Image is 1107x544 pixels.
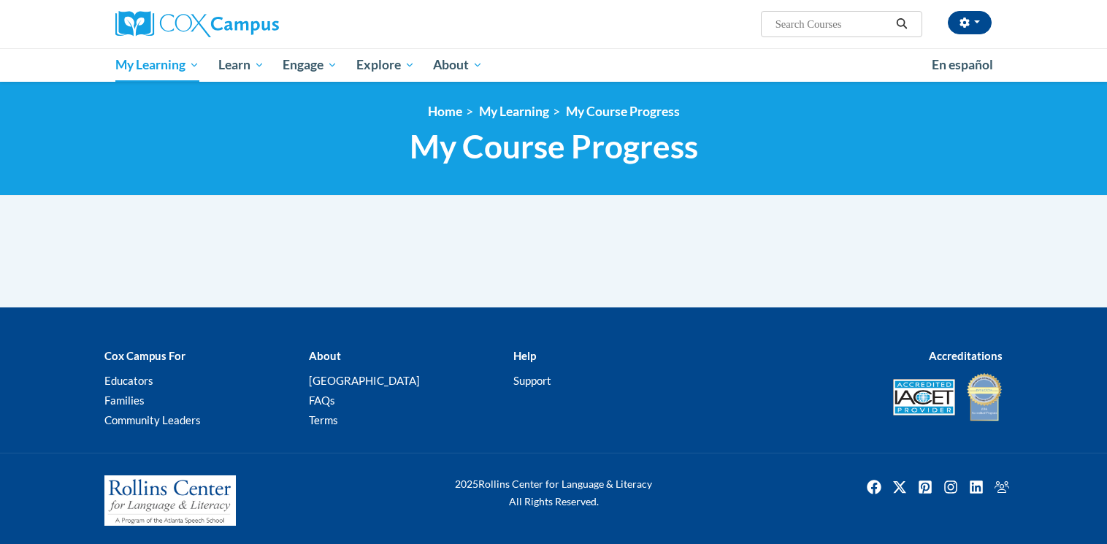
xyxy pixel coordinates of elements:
span: My Learning [115,56,199,74]
a: [GEOGRAPHIC_DATA] [309,374,420,387]
a: Twitter [888,475,911,499]
a: Support [513,374,551,387]
img: IDA® Accredited [966,372,1003,423]
a: Linkedin [965,475,988,499]
span: My Course Progress [410,127,698,166]
b: Accreditations [929,349,1003,362]
span: 2025 [455,478,478,490]
a: Community Leaders [104,413,201,426]
button: Search [891,15,913,33]
img: Pinterest icon [913,475,937,499]
img: Rollins Center for Language & Literacy - A Program of the Atlanta Speech School [104,475,236,526]
img: LinkedIn icon [965,475,988,499]
a: Cox Campus [115,11,393,37]
span: En español [932,57,993,72]
input: Search Courses [774,15,891,33]
a: My Course Progress [566,104,680,119]
a: Home [428,104,462,119]
b: Cox Campus For [104,349,185,362]
a: Learn [209,48,274,82]
span: Engage [283,56,337,74]
a: Facebook [862,475,886,499]
a: My Learning [106,48,209,82]
a: Families [104,394,145,407]
a: Engage [273,48,347,82]
b: About [309,349,341,362]
a: About [424,48,493,82]
a: Explore [347,48,424,82]
a: Pinterest [913,475,937,499]
a: Terms [309,413,338,426]
span: About [433,56,483,74]
span: Explore [356,56,415,74]
a: En español [922,50,1003,80]
img: Cox Campus [115,11,279,37]
img: Facebook icon [862,475,886,499]
img: Instagram icon [939,475,962,499]
img: Facebook group icon [990,475,1014,499]
img: Accredited IACET® Provider [893,379,955,415]
a: Instagram [939,475,962,499]
img: Twitter icon [888,475,911,499]
a: My Learning [479,104,549,119]
div: Main menu [93,48,1014,82]
a: Facebook Group [990,475,1014,499]
button: Account Settings [948,11,992,34]
div: Rollins Center for Language & Literacy All Rights Reserved. [400,475,707,510]
a: FAQs [309,394,335,407]
span: Learn [218,56,264,74]
b: Help [513,349,536,362]
a: Educators [104,374,153,387]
